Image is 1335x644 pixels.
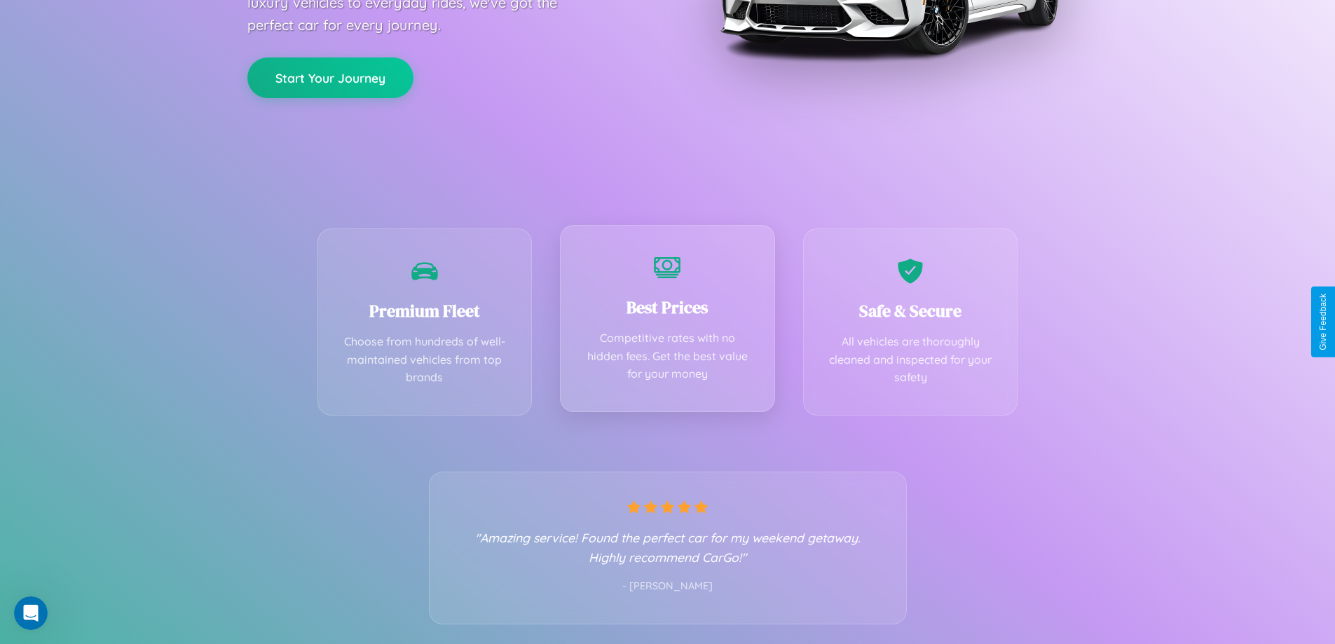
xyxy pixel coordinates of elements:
h3: Premium Fleet [339,299,511,322]
h3: Best Prices [582,296,753,319]
p: "Amazing service! Found the perfect car for my weekend getaway. Highly recommend CarGo!" [458,528,878,567]
button: Start Your Journey [247,57,413,98]
div: Give Feedback [1318,294,1328,350]
p: Competitive rates with no hidden fees. Get the best value for your money [582,329,753,383]
p: - [PERSON_NAME] [458,577,878,596]
h3: Safe & Secure [825,299,997,322]
p: All vehicles are thoroughly cleaned and inspected for your safety [825,333,997,387]
iframe: Intercom live chat [14,596,48,630]
p: Choose from hundreds of well-maintained vehicles from top brands [339,333,511,387]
